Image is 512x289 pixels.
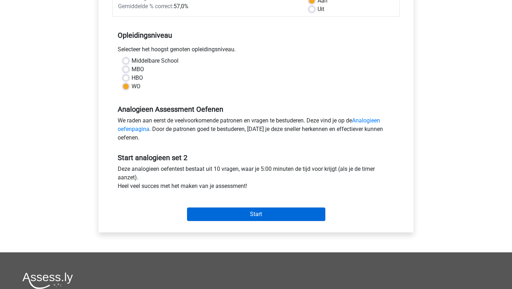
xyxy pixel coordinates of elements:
label: Uit [318,5,324,14]
h5: Opleidingsniveau [118,28,394,42]
div: We raden aan eerst de veelvoorkomende patronen en vragen te bestuderen. Deze vind je op de . Door... [112,116,400,145]
span: Gemiddelde % correct: [118,3,174,10]
label: MBO [132,65,144,74]
h5: Analogieen Assessment Oefenen [118,105,394,114]
img: Assessly logo [22,272,73,289]
label: WO [132,82,140,91]
h5: Start analogieen set 2 [118,153,394,162]
div: 57,0% [113,2,304,11]
input: Start [187,207,325,221]
label: Middelbare School [132,57,178,65]
div: Deze analogieen oefentest bestaat uit 10 vragen, waar je 5:00 minuten de tijd voor krijgt (als je... [112,165,400,193]
label: HBO [132,74,143,82]
div: Selecteer het hoogst genoten opleidingsniveau. [112,45,400,57]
